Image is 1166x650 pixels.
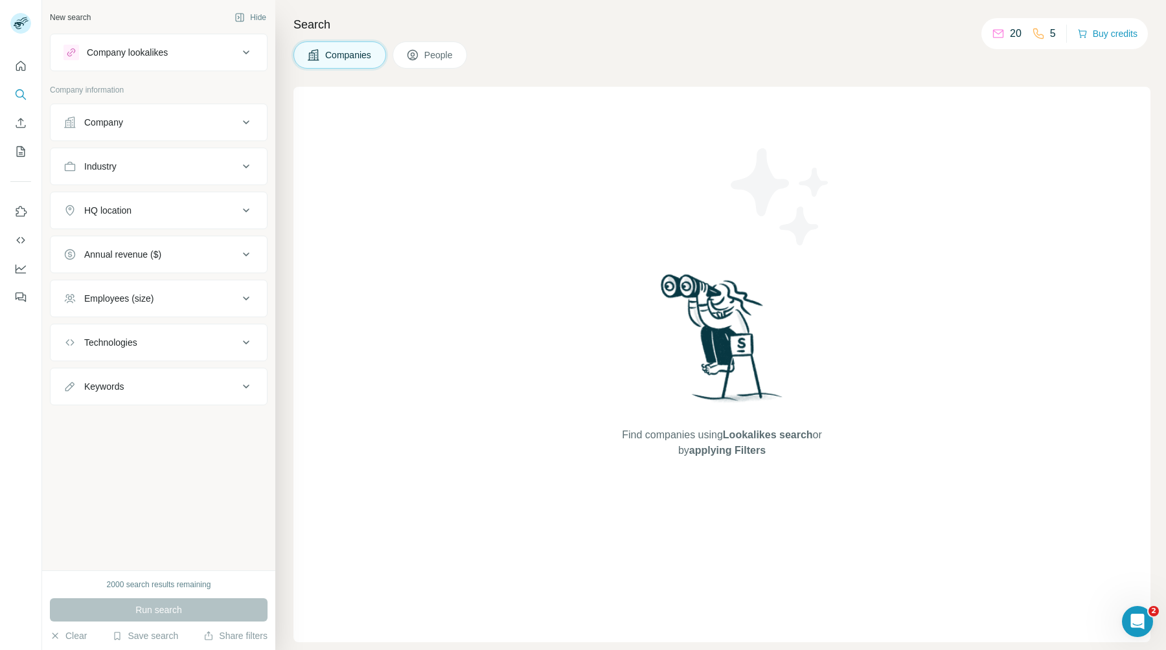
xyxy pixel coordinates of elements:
span: Lookalikes search [723,429,813,440]
p: Company information [50,84,268,96]
button: My lists [10,140,31,163]
button: Company [51,107,267,138]
button: Use Surfe on LinkedIn [10,200,31,223]
div: Annual revenue ($) [84,248,161,261]
div: 2000 search results remaining [107,579,211,590]
div: Company lookalikes [87,46,168,59]
button: Share filters [203,629,268,642]
p: 20 [1010,26,1022,41]
p: 5 [1050,26,1056,41]
div: Keywords [84,380,124,393]
button: Keywords [51,371,267,402]
button: Search [10,83,31,106]
button: Dashboard [10,257,31,280]
button: Save search [112,629,178,642]
div: HQ location [84,204,131,217]
button: Feedback [10,286,31,309]
span: Find companies using or by [618,427,825,458]
button: Company lookalikes [51,37,267,68]
span: Companies [325,49,372,62]
span: applying Filters [689,445,766,456]
button: Technologies [51,327,267,358]
span: 2 [1149,606,1159,616]
button: Buy credits [1077,25,1137,43]
button: Enrich CSV [10,111,31,135]
img: Surfe Illustration - Woman searching with binoculars [655,271,790,415]
button: Hide [225,8,275,27]
h4: Search [293,16,1150,34]
span: People [424,49,454,62]
div: Industry [84,160,117,173]
iframe: Intercom live chat [1122,606,1153,637]
button: Quick start [10,54,31,78]
button: Employees (size) [51,283,267,314]
button: HQ location [51,195,267,226]
button: Use Surfe API [10,229,31,252]
div: Technologies [84,336,137,349]
button: Clear [50,629,87,642]
div: New search [50,12,91,23]
div: Employees (size) [84,292,154,305]
button: Annual revenue ($) [51,239,267,270]
div: Company [84,116,123,129]
button: Industry [51,151,267,182]
img: Surfe Illustration - Stars [722,139,839,255]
